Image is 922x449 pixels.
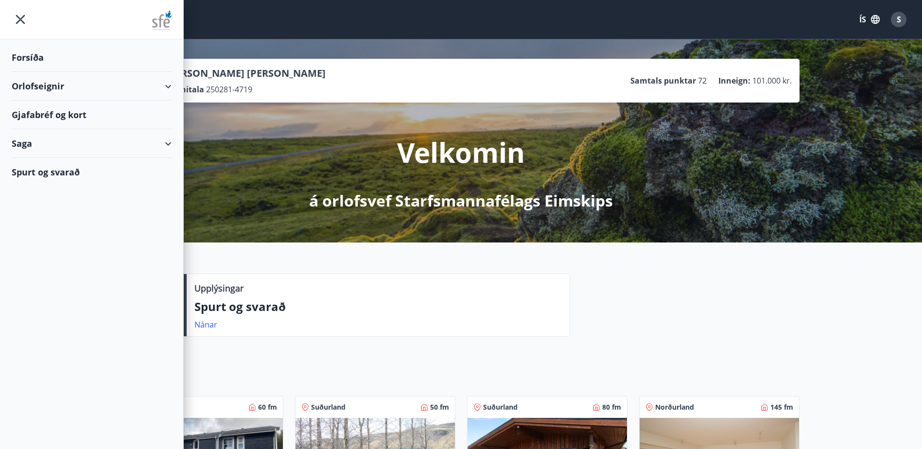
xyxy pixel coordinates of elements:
[770,402,793,412] span: 145 fm
[752,75,792,86] span: 101.000 kr.
[12,158,172,186] div: Spurt og svarað
[655,402,694,412] span: Norðurland
[698,75,707,86] span: 72
[12,129,172,158] div: Saga
[166,67,326,80] p: [PERSON_NAME] [PERSON_NAME]
[897,14,901,25] span: S
[258,402,277,412] span: 60 fm
[854,11,885,28] button: ÍS
[430,402,449,412] span: 50 fm
[483,402,518,412] span: Suðurland
[12,11,29,28] button: menu
[12,72,172,101] div: Orlofseignir
[309,190,613,211] p: á orlofsvef Starfsmannafélags Eimskips
[630,75,696,86] p: Samtals punktar
[12,43,172,72] div: Forsíða
[397,134,525,171] p: Velkomin
[12,101,172,129] div: Gjafabréf og kort
[152,11,172,30] img: union_logo
[718,75,750,86] p: Inneign :
[194,319,217,330] a: Nánar
[194,282,244,294] p: Upplýsingar
[206,84,252,95] span: 250281-4719
[887,8,910,31] button: S
[194,298,562,315] p: Spurt og svarað
[602,402,621,412] span: 80 fm
[311,402,346,412] span: Suðurland
[166,84,204,95] p: Kennitala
